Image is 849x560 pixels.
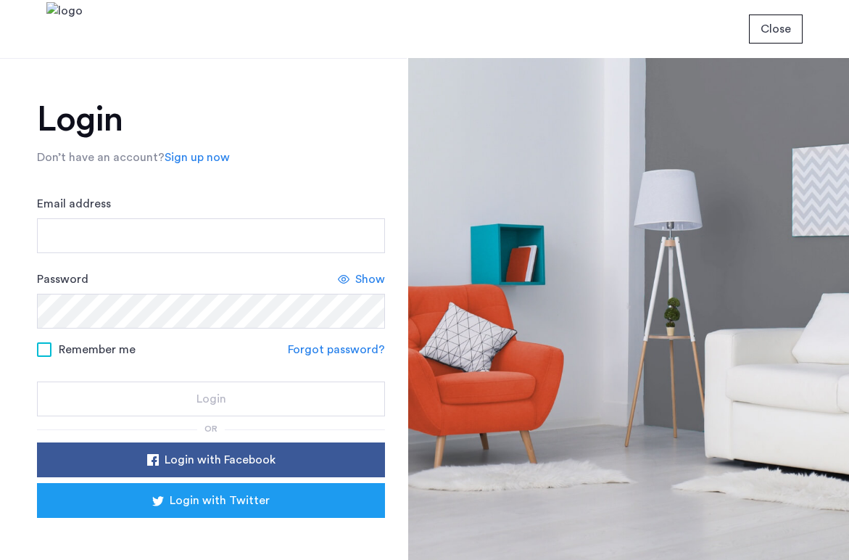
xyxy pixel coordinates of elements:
button: button [37,483,385,518]
span: Login with Twitter [170,492,270,509]
label: Password [37,271,88,288]
span: Show [355,271,385,288]
a: Sign up now [165,149,230,166]
button: button [749,15,803,44]
span: Login with Facebook [165,451,276,469]
span: Login [196,390,226,408]
span: Remember me [59,341,136,358]
button: button [37,442,385,477]
span: Don’t have an account? [37,152,165,163]
a: Forgot password? [288,341,385,358]
button: button [37,382,385,416]
span: Close [761,20,791,38]
label: Email address [37,195,111,213]
span: or [204,424,218,433]
img: logo [46,2,83,57]
h1: Login [37,102,385,137]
